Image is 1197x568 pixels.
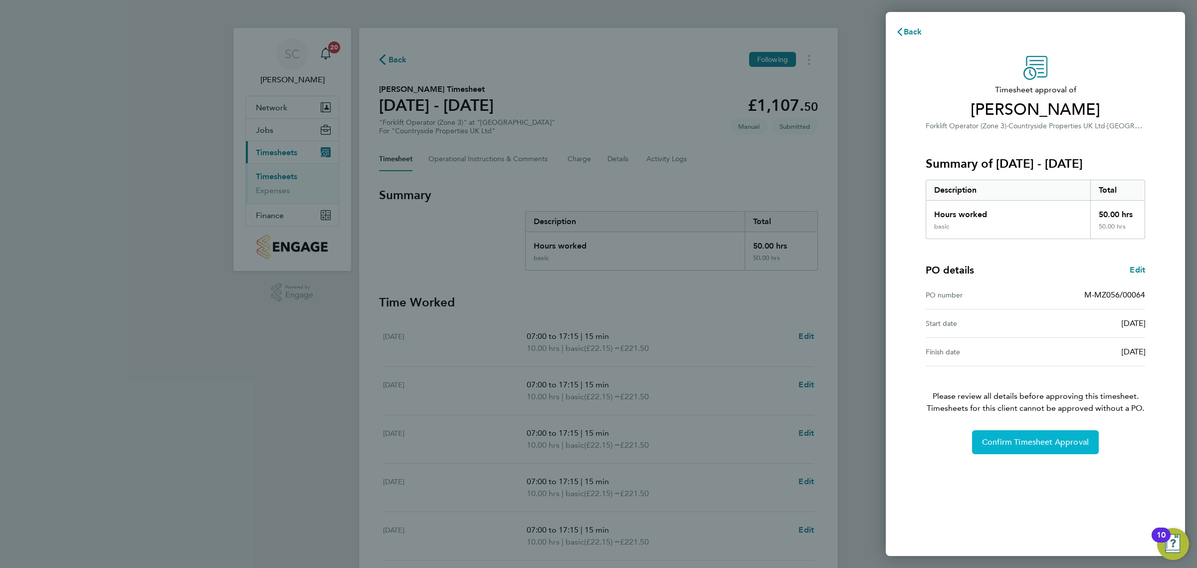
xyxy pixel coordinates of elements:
span: Confirm Timesheet Approval [982,437,1089,447]
div: PO number [926,289,1035,301]
div: 50.00 hrs [1090,201,1145,223]
span: Timesheets for this client cannot be approved without a PO. [914,402,1157,414]
p: Please review all details before approving this timesheet. [914,366,1157,414]
div: [DATE] [1035,346,1145,358]
button: Back [886,22,932,42]
div: Finish date [926,346,1035,358]
button: Open Resource Center, 10 new notifications [1157,528,1189,560]
div: 10 [1157,535,1166,548]
h4: PO details [926,263,974,277]
span: Forklift Operator (Zone 3) [926,122,1006,130]
button: Confirm Timesheet Approval [972,430,1099,454]
div: Summary of 25 - 31 Aug 2025 [926,180,1145,239]
span: [PERSON_NAME] [926,100,1145,120]
div: [DATE] [1035,317,1145,329]
a: Edit [1130,264,1145,276]
span: Edit [1130,265,1145,275]
div: basic [934,223,949,231]
span: · [1006,122,1008,130]
span: M-MZ056/00064 [1084,290,1145,299]
div: Start date [926,317,1035,329]
span: Countryside Properties UK Ltd [1008,122,1105,130]
div: Total [1090,180,1145,200]
div: Description [926,180,1090,200]
span: Timesheet approval of [926,84,1145,96]
div: Hours worked [926,201,1090,223]
div: 50.00 hrs [1090,223,1145,239]
span: Back [904,27,922,36]
span: · [1105,122,1107,130]
h3: Summary of [DATE] - [DATE] [926,156,1145,172]
span: [GEOGRAPHIC_DATA] [1107,121,1179,130]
